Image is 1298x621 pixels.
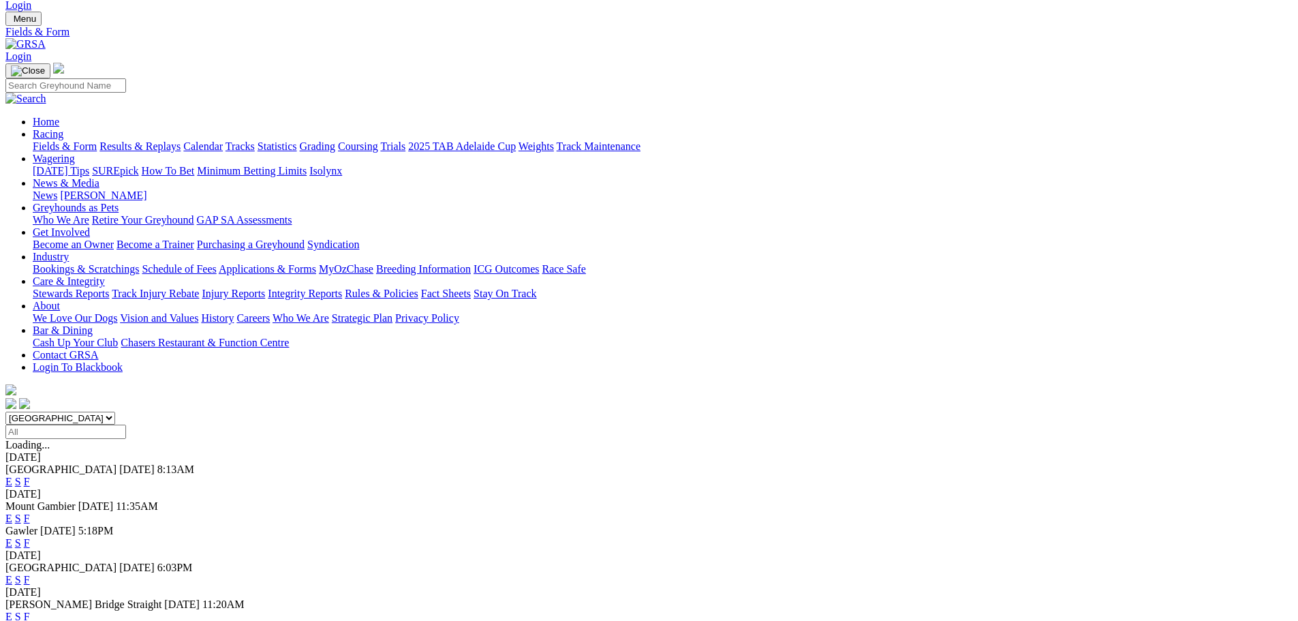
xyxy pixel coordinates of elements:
[300,140,335,152] a: Grading
[5,513,12,524] a: E
[92,214,194,226] a: Retire Your Greyhound
[120,312,198,324] a: Vision and Values
[11,65,45,76] img: Close
[33,140,97,152] a: Fields & Form
[408,140,516,152] a: 2025 TAB Adelaide Cup
[33,312,1293,324] div: About
[332,312,392,324] a: Strategic Plan
[557,140,640,152] a: Track Maintenance
[33,226,90,238] a: Get Involved
[15,476,21,487] a: S
[15,537,21,549] a: S
[15,513,21,524] a: S
[157,562,193,573] span: 6:03PM
[421,288,471,299] a: Fact Sheets
[33,190,1293,202] div: News & Media
[197,214,292,226] a: GAP SA Assessments
[5,464,117,475] span: [GEOGRAPHIC_DATA]
[345,288,418,299] a: Rules & Policies
[376,263,471,275] a: Breeding Information
[116,500,158,512] span: 11:35AM
[121,337,289,348] a: Chasers Restaurant & Function Centre
[5,488,1293,500] div: [DATE]
[19,398,30,409] img: twitter.svg
[78,525,114,536] span: 5:18PM
[33,202,119,213] a: Greyhounds as Pets
[268,288,342,299] a: Integrity Reports
[24,513,30,524] a: F
[33,263,139,275] a: Bookings & Scratchings
[15,574,21,586] a: S
[5,12,42,26] button: Toggle navigation
[33,275,105,287] a: Care & Integrity
[307,239,359,250] a: Syndication
[33,288,109,299] a: Stewards Reports
[395,312,459,324] a: Privacy Policy
[33,214,89,226] a: Who We Are
[5,50,31,62] a: Login
[164,599,200,610] span: [DATE]
[309,165,342,177] a: Isolynx
[33,165,89,177] a: [DATE] Tips
[5,93,46,105] img: Search
[33,239,114,250] a: Become an Owner
[33,251,69,262] a: Industry
[236,312,270,324] a: Careers
[112,288,199,299] a: Track Injury Rebate
[142,263,216,275] a: Schedule of Fees
[33,190,57,201] a: News
[33,288,1293,300] div: Care & Integrity
[92,165,138,177] a: SUREpick
[119,464,155,475] span: [DATE]
[33,349,98,361] a: Contact GRSA
[60,190,146,201] a: [PERSON_NAME]
[5,26,1293,38] a: Fields & Form
[119,562,155,573] span: [DATE]
[542,263,585,275] a: Race Safe
[33,337,118,348] a: Cash Up Your Club
[33,239,1293,251] div: Get Involved
[201,312,234,324] a: History
[319,263,373,275] a: MyOzChase
[202,599,245,610] span: 11:20AM
[219,263,316,275] a: Applications & Forms
[24,574,30,586] a: F
[5,562,117,573] span: [GEOGRAPHIC_DATA]
[40,525,76,536] span: [DATE]
[33,263,1293,275] div: Industry
[202,288,265,299] a: Injury Reports
[5,78,126,93] input: Search
[5,574,12,586] a: E
[33,177,99,189] a: News & Media
[53,63,64,74] img: logo-grsa-white.png
[5,586,1293,599] div: [DATE]
[33,165,1293,177] div: Wagering
[33,116,59,127] a: Home
[5,476,12,487] a: E
[33,214,1293,226] div: Greyhounds as Pets
[99,140,181,152] a: Results & Replays
[5,38,46,50] img: GRSA
[519,140,554,152] a: Weights
[273,312,329,324] a: Who We Are
[117,239,194,250] a: Become a Trainer
[14,14,36,24] span: Menu
[5,398,16,409] img: facebook.svg
[33,312,117,324] a: We Love Our Dogs
[33,324,93,336] a: Bar & Dining
[33,128,63,140] a: Racing
[33,153,75,164] a: Wagering
[33,361,123,373] a: Login To Blackbook
[197,239,305,250] a: Purchasing a Greyhound
[5,384,16,395] img: logo-grsa-white.png
[183,140,223,152] a: Calendar
[5,525,37,536] span: Gawler
[5,439,50,451] span: Loading...
[5,500,76,512] span: Mount Gambier
[5,425,126,439] input: Select date
[474,288,536,299] a: Stay On Track
[24,476,30,487] a: F
[33,337,1293,349] div: Bar & Dining
[5,549,1293,562] div: [DATE]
